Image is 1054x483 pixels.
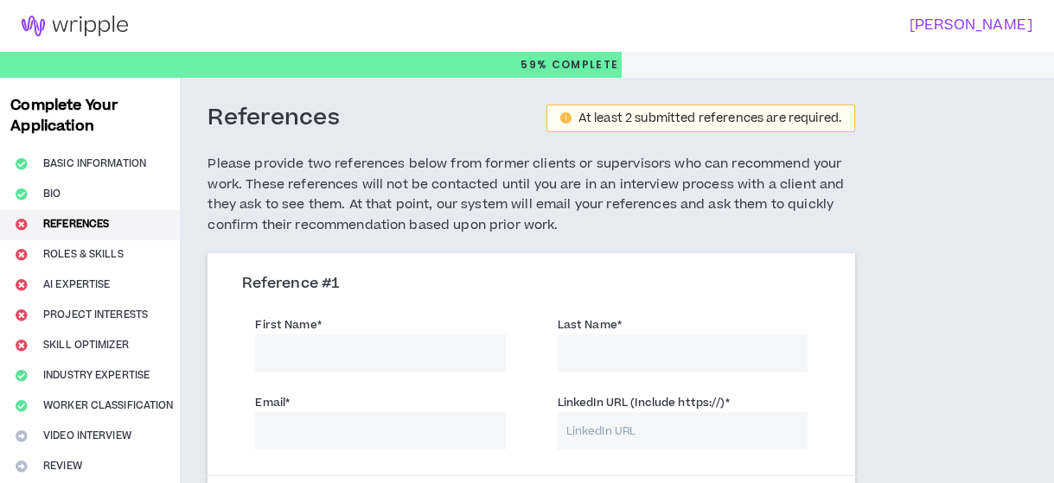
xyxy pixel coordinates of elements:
h3: Complete Your Application [3,95,176,137]
h3: [PERSON_NAME] [516,17,1032,34]
h3: References [208,104,340,133]
label: Last Name [558,311,622,339]
h3: Reference # 1 [242,275,821,294]
label: Email [255,389,290,416]
span: Complete [547,57,618,73]
label: LinkedIn URL (Include https://) [558,389,730,416]
p: 59% [521,52,618,78]
div: At least 2 submitted references are required. [578,112,841,124]
h5: Please provide two references below from former clients or supervisors who can recommend your wor... [208,154,855,236]
input: LinkedIn URL [558,412,808,449]
label: First Name [255,311,321,339]
span: exclamation-circle [560,112,572,124]
iframe: Intercom live chat [17,424,59,466]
